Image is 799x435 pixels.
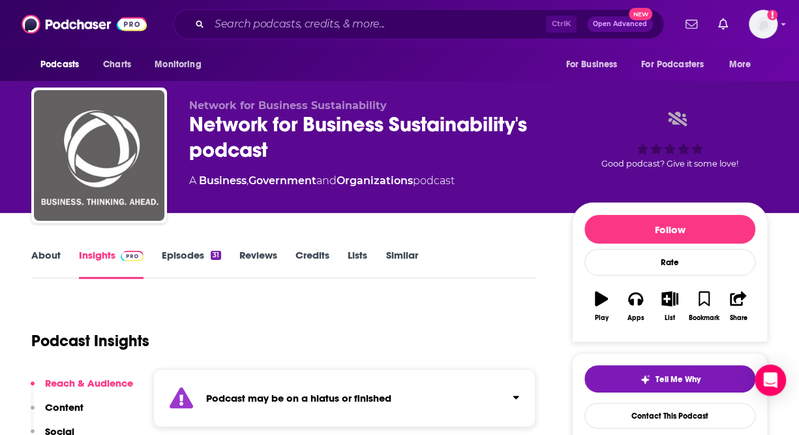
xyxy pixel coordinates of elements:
span: Ctrl K [546,16,577,33]
span: Logged in as gmacdermott [749,10,777,39]
span: More [729,56,751,74]
h1: Podcast Insights [31,331,149,351]
a: Credits [295,249,329,279]
input: Search podcasts, credits, & more... [209,14,546,35]
div: A podcast [189,173,455,189]
span: Good podcast? Give it some love! [601,159,738,169]
a: Show notifications dropdown [713,13,733,35]
a: InsightsPodchaser Pro [79,249,143,279]
img: User Profile [749,10,777,39]
button: open menu [31,52,96,77]
span: Tell Me Why [656,374,701,385]
img: Podchaser - Follow, Share and Rate Podcasts [22,12,147,37]
button: open menu [145,52,218,77]
span: For Podcasters [641,56,704,74]
svg: Add a profile image [767,10,777,20]
button: open menu [556,52,633,77]
button: Bookmark [687,283,721,330]
img: Network for Business Sustainability's podcast [34,90,164,221]
div: Rate [584,249,755,276]
button: Show profile menu [749,10,777,39]
div: Open Intercom Messenger [755,364,786,396]
a: Episodes31 [162,249,221,279]
div: Search podcasts, credits, & more... [173,9,664,39]
button: Open AdvancedNew [587,16,653,32]
strong: Podcast may be on a hiatus or finished [206,392,391,404]
img: tell me why sparkle [640,374,650,385]
div: Apps [627,314,644,322]
div: Good podcast? Give it some love! [572,99,768,180]
span: Monitoring [155,56,201,74]
div: List [665,314,675,322]
button: Reach & Audience [31,377,133,401]
a: Organizations [337,174,413,187]
span: and [316,174,337,187]
p: Content [45,401,83,413]
a: Show notifications dropdown [680,13,702,35]
button: Play [584,283,618,330]
div: 31 [211,251,221,260]
a: Similar [385,249,417,279]
a: Government [249,174,316,187]
button: open menu [633,52,723,77]
span: , [247,174,249,187]
button: Apps [618,283,652,330]
a: Reviews [239,249,277,279]
a: About [31,249,61,279]
span: Open Advanced [593,21,647,27]
button: tell me why sparkleTell Me Why [584,365,755,393]
button: open menu [720,52,768,77]
a: Business [199,174,247,187]
div: Share [729,314,747,322]
span: Charts [103,56,131,74]
button: Content [31,401,83,425]
p: Reach & Audience [45,377,133,389]
span: Network for Business Sustainability [189,99,387,112]
div: Play [595,314,609,322]
a: Charts [95,52,139,77]
a: Lists [348,249,367,279]
button: Share [721,283,755,330]
button: Follow [584,215,755,244]
span: New [629,8,652,20]
a: Contact This Podcast [584,403,755,428]
button: List [653,283,687,330]
section: Click to expand status details [153,369,535,427]
div: Bookmark [689,314,719,322]
img: Podchaser Pro [121,251,143,261]
span: Podcasts [40,56,79,74]
span: For Business [565,56,617,74]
